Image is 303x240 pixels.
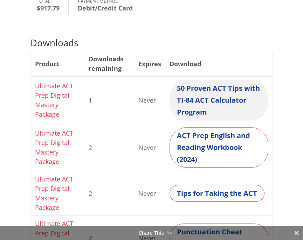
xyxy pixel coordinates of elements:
[35,129,73,166] a: Ultimate ACT Prep Digital Mastery Package
[134,124,165,171] td: Never
[37,4,40,12] span: $
[170,80,268,121] a: 50 Proven ACT Tips with TI-84 ACT Calculator Program
[30,38,273,51] h2: Downloads
[89,55,123,73] span: Downloads remaining
[170,185,264,202] a: Tips for Taking the ACT
[84,124,135,171] td: 2
[35,82,73,118] a: Ultimate ACT Prep Digital Mastery Package
[134,171,165,215] td: Never
[84,171,135,215] td: 2
[84,76,135,124] td: 1
[170,127,268,168] a: ACT Prep English and Reading Workbook (2024)
[138,60,161,68] span: Expires
[78,4,133,13] strong: Debit/Credit Card
[170,60,201,68] span: Download
[37,4,60,12] bdi: 917.79
[35,175,73,212] a: Ultimate ACT Prep Digital Mastery Package
[134,76,165,124] td: Never
[35,60,60,68] span: Product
